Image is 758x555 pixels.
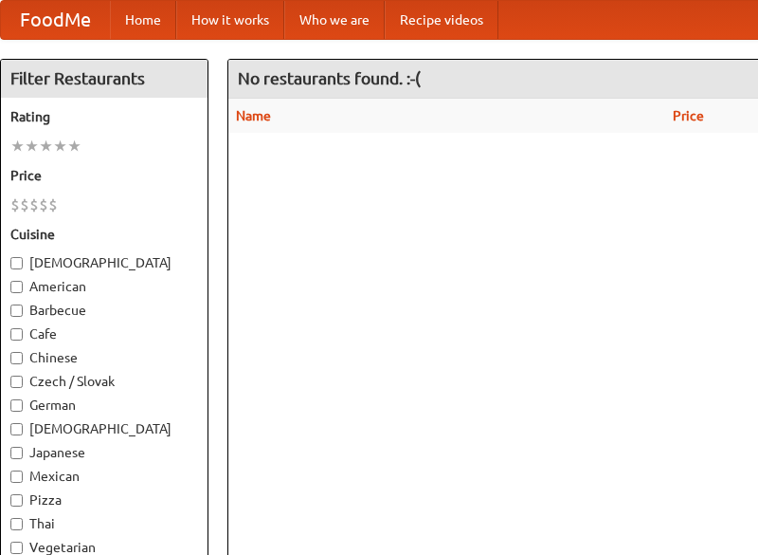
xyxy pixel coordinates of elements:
label: Chinese [10,348,198,367]
label: Czech / Slovak [10,372,198,391]
li: $ [39,194,48,215]
li: $ [10,194,20,215]
label: Mexican [10,467,198,486]
label: German [10,396,198,415]
ng-pluralize: No restaurants found. :-( [238,69,421,87]
input: [DEMOGRAPHIC_DATA] [10,423,23,435]
h5: Cuisine [10,225,198,244]
label: American [10,277,198,296]
input: [DEMOGRAPHIC_DATA] [10,257,23,269]
input: Pizza [10,494,23,507]
li: ★ [67,136,81,157]
label: Japanese [10,443,198,462]
a: Price [673,108,704,123]
li: ★ [39,136,53,157]
li: ★ [53,136,67,157]
li: $ [48,194,58,215]
label: Cafe [10,324,198,343]
h5: Price [10,166,198,185]
h4: Filter Restaurants [1,60,208,98]
input: Czech / Slovak [10,376,23,388]
li: ★ [10,136,25,157]
label: [DEMOGRAPHIC_DATA] [10,419,198,438]
input: Thai [10,518,23,530]
label: [DEMOGRAPHIC_DATA] [10,253,198,272]
a: Recipe videos [385,1,498,39]
label: Barbecue [10,301,198,320]
input: Vegetarian [10,542,23,554]
input: Barbecue [10,305,23,317]
a: Name [236,108,271,123]
a: How it works [176,1,284,39]
li: $ [29,194,39,215]
input: Mexican [10,471,23,483]
h5: Rating [10,107,198,126]
li: $ [20,194,29,215]
a: Home [110,1,176,39]
input: Chinese [10,352,23,364]
input: German [10,399,23,412]
a: FoodMe [1,1,110,39]
input: Cafe [10,328,23,341]
a: Who we are [284,1,385,39]
li: ★ [25,136,39,157]
label: Pizza [10,490,198,509]
input: Japanese [10,447,23,459]
label: Thai [10,514,198,533]
input: American [10,281,23,293]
